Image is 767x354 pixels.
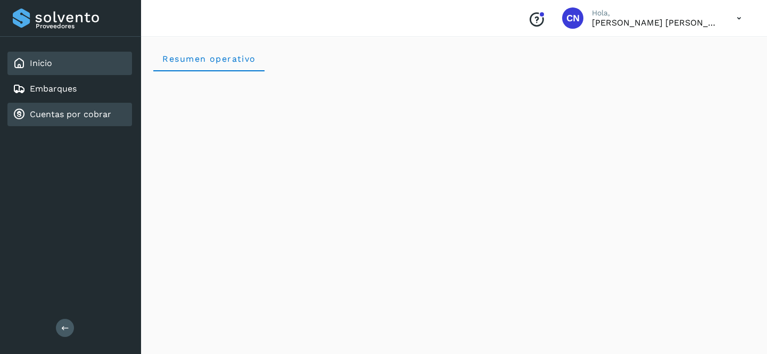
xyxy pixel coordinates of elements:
div: Inicio [7,52,132,75]
div: Embarques [7,77,132,101]
p: Hola, [592,9,720,18]
p: Proveedores [36,22,128,30]
a: Embarques [30,84,77,94]
span: Resumen operativo [162,54,256,64]
a: Inicio [30,58,52,68]
div: Cuentas por cobrar [7,103,132,126]
p: Claudia Nohemi González Sánchez [592,18,720,28]
a: Cuentas por cobrar [30,109,111,119]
